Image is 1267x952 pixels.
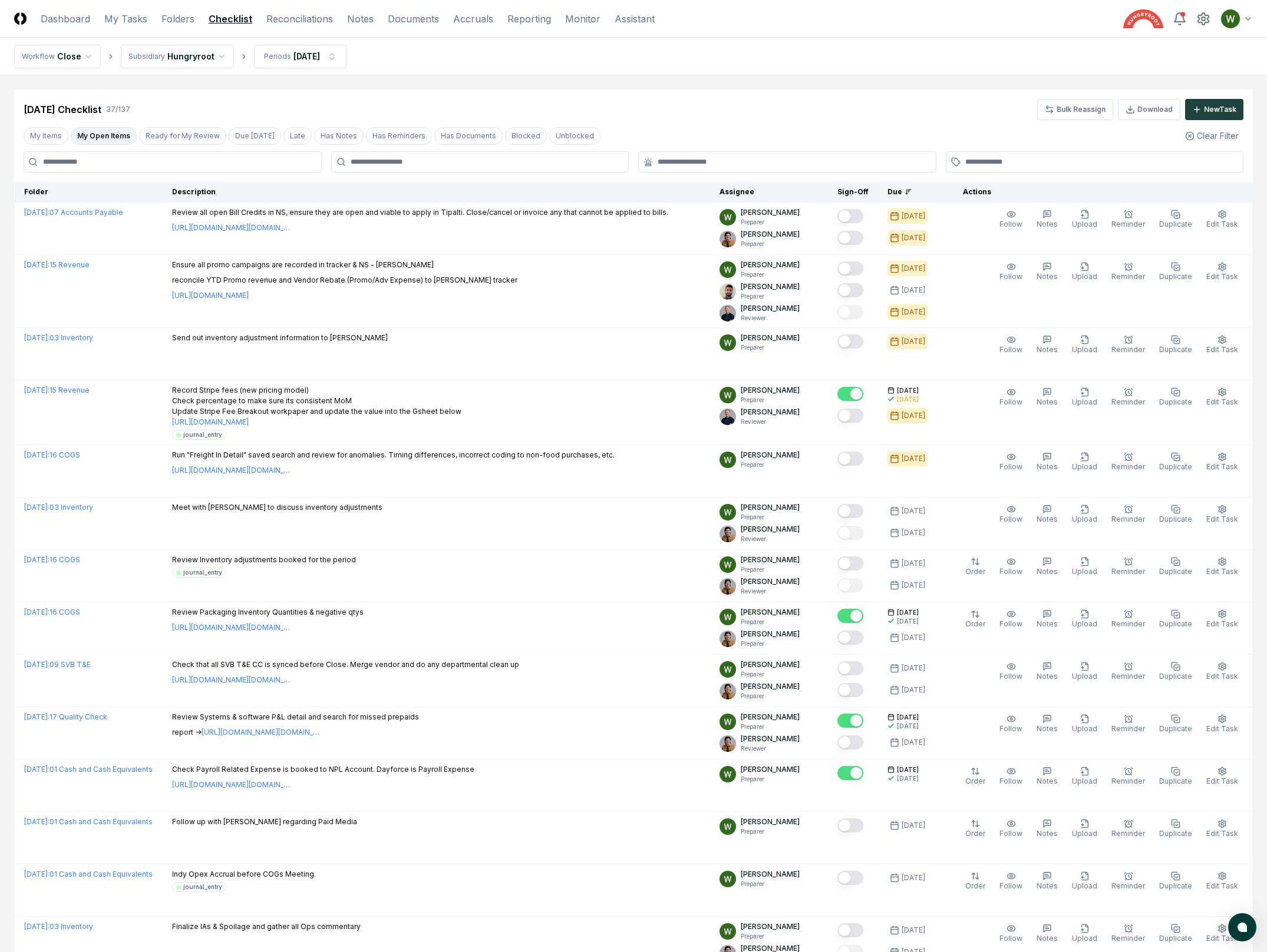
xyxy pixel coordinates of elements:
a: [DATE]:15 Revenue [24,386,90,394]
span: [DATE] : [24,555,50,564]
button: Mark complete [837,631,863,645]
span: [DATE] : [24,450,50,459]
img: ACg8ocIj8Ed1971QfF93IUVvJX6lPm3y0CRToLvfAg4p8TYQk6NAZIo=s96-c [720,578,736,595]
img: ACg8ocIK_peNeqvot3Ahh9567LsVhi0q3GD2O_uFDzmfmpbAfkCWeQ=s96-c [720,261,736,278]
button: Duplicate [1157,333,1195,357]
button: Edit Task [1204,333,1240,357]
span: Follow [999,272,1022,281]
span: Upload [1072,345,1097,354]
button: Edit Task [1204,607,1240,632]
nav: breadcrumb [14,45,347,68]
button: Upload [1070,207,1100,232]
button: Edit Task [1204,450,1240,475]
button: Notes [1034,607,1060,632]
span: Notes [1037,567,1058,576]
span: Duplicate [1159,829,1192,838]
span: Notes [1037,272,1058,281]
span: [DATE] : [24,870,50,878]
button: atlas-launcher [1228,913,1256,941]
img: ACg8ocIK_peNeqvot3Ahh9567LsVhi0q3GD2O_uFDzmfmpbAfkCWeQ=s96-c [720,818,736,835]
span: Follow [999,462,1022,471]
div: Periods [264,51,291,62]
button: Reminder [1109,659,1147,684]
button: Duplicate [1157,712,1195,737]
a: [DATE]:16 COGS [24,555,80,564]
span: Reminder [1111,345,1145,354]
img: ACg8ocIK_peNeqvot3Ahh9567LsVhi0q3GD2O_uFDzmfmpbAfkCWeQ=s96-c [720,766,736,782]
button: Edit Task [1204,712,1240,737]
button: Duplicate [1157,385,1195,410]
th: Assignee [710,182,828,203]
th: Folder [15,182,163,203]
span: Notes [1037,462,1058,471]
button: Mark complete [837,209,863,223]
span: Reminder [1111,672,1145,681]
span: Edit Task [1206,567,1238,576]
button: Mark complete [837,609,863,623]
button: Order [963,555,988,579]
span: Order [965,881,985,890]
span: Reminder [1111,462,1145,471]
a: [DATE]:15 Revenue [24,260,90,269]
span: Follow [999,881,1022,890]
span: Edit Task [1206,777,1238,785]
button: Mark complete [837,661,863,675]
button: Follow [997,260,1025,284]
span: Follow [999,777,1022,785]
button: Notes [1034,659,1060,684]
span: [DATE] : [24,260,50,269]
a: [URL][DOMAIN_NAME][DOMAIN_NAME] [202,727,319,738]
span: Reminder [1111,272,1145,281]
button: Follow [997,869,1025,894]
button: Mark complete [837,735,863,749]
a: [URL][DOMAIN_NAME][DOMAIN_NAME] [172,622,290,633]
button: Ready for My Review [139,127,226,145]
span: Duplicate [1159,272,1192,281]
a: [URL][DOMAIN_NAME][DOMAIN_NAME] [172,223,290,233]
button: Duplicate [1157,207,1195,232]
span: Notes [1037,881,1058,890]
div: Due [887,187,935,197]
button: Reminder [1109,207,1147,232]
span: Duplicate [1159,220,1192,228]
button: Upload [1070,817,1100,841]
img: ACg8ocIK_peNeqvot3Ahh9567LsVhi0q3GD2O_uFDzmfmpbAfkCWeQ=s96-c [720,334,736,351]
button: Notes [1034,450,1060,475]
button: Bulk Reassign [1037,99,1113,120]
span: Notes [1037,220,1058,228]
span: Duplicate [1159,777,1192,785]
button: Download [1118,99,1180,120]
button: Edit Task [1204,260,1240,284]
button: NewTask [1185,99,1243,120]
span: [DATE] : [24,660,50,669]
button: Upload [1070,659,1100,684]
button: Edit Task [1204,502,1240,527]
div: [DATE] Checklist [24,102,101,117]
button: Edit Task [1204,817,1240,841]
span: Follow [999,724,1022,733]
a: [URL][DOMAIN_NAME][DOMAIN_NAME] [172,779,290,790]
span: [DATE] : [24,922,50,931]
span: Upload [1072,619,1097,628]
button: Mark complete [837,387,863,401]
button: Follow [997,385,1025,410]
button: Reminder [1109,385,1147,410]
button: Order [963,607,988,632]
button: Notes [1034,869,1060,894]
button: Reminder [1109,712,1147,737]
button: My Items [24,127,68,145]
img: ACg8ocLvq7MjQV6RZF1_Z8o96cGG_vCwfvrLdMx8PuJaibycWA8ZaAE=s96-c [720,409,736,425]
span: Notes [1037,397,1058,406]
img: ACg8ocIj8Ed1971QfF93IUVvJX6lPm3y0CRToLvfAg4p8TYQk6NAZIo=s96-c [720,526,736,542]
span: Duplicate [1159,397,1192,406]
span: Notes [1037,345,1058,354]
span: Reminder [1111,567,1145,576]
a: Monitor [565,12,600,26]
span: Notes [1037,829,1058,838]
span: Duplicate [1159,934,1192,943]
span: Upload [1072,272,1097,281]
button: Reminder [1109,869,1147,894]
span: Reminder [1111,619,1145,628]
span: Reminder [1111,724,1145,733]
span: [DATE] : [24,765,50,774]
